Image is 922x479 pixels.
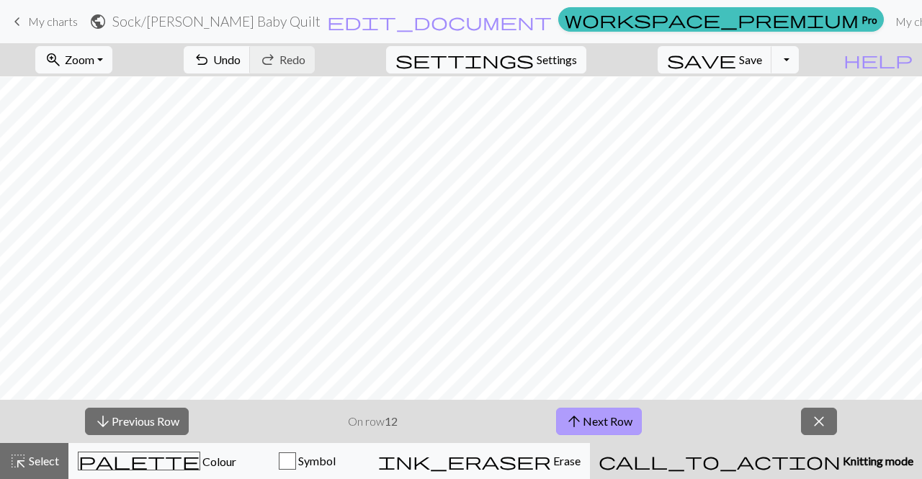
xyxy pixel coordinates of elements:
[28,14,78,28] span: My charts
[79,451,200,471] span: palette
[89,12,107,32] span: public
[213,53,241,66] span: Undo
[296,454,336,467] span: Symbol
[9,451,27,471] span: highlight_alt
[395,50,534,70] span: settings
[85,408,189,435] button: Previous Row
[184,46,251,73] button: Undo
[558,7,884,32] a: Pro
[395,51,534,68] i: Settings
[537,51,577,68] span: Settings
[565,411,583,431] span: arrow_upward
[739,53,762,66] span: Save
[9,9,78,34] a: My charts
[35,46,112,73] button: Zoom
[369,443,590,479] button: Erase
[599,451,841,471] span: call_to_action
[667,50,736,70] span: save
[378,451,551,471] span: ink_eraser
[193,50,210,70] span: undo
[658,46,772,73] button: Save
[65,53,94,66] span: Zoom
[556,408,642,435] button: Next Row
[9,12,26,32] span: keyboard_arrow_left
[843,50,913,70] span: help
[27,454,59,467] span: Select
[590,443,922,479] button: Knitting mode
[385,414,398,428] strong: 12
[94,411,112,431] span: arrow_downward
[112,13,321,30] h2: Sock / [PERSON_NAME] Baby Quilt
[348,413,398,430] p: On row
[246,443,369,479] button: Symbol
[327,12,552,32] span: edit_document
[68,443,246,479] button: Colour
[810,411,828,431] span: close
[551,454,581,467] span: Erase
[200,455,236,468] span: Colour
[386,46,586,73] button: SettingsSettings
[565,9,859,30] span: workspace_premium
[45,50,62,70] span: zoom_in
[841,454,913,467] span: Knitting mode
